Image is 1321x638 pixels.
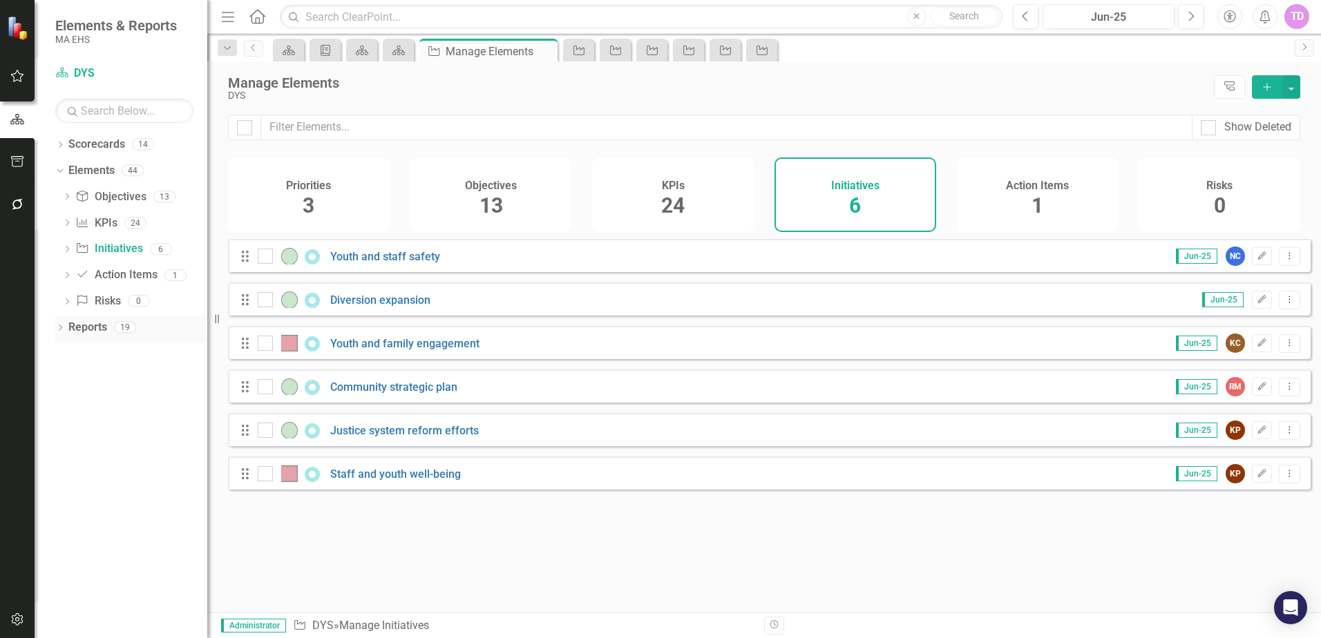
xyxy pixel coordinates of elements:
[68,137,125,153] a: Scorecards
[281,378,298,395] img: On-track
[55,34,177,45] small: MA EHS
[312,619,334,632] a: DYS
[281,291,298,308] img: On-track
[1047,9,1170,26] div: Jun-25
[465,180,517,192] h4: Objectives
[1176,379,1217,394] span: Jun-25
[75,241,142,257] a: Initiatives
[55,17,177,34] span: Elements & Reports
[330,293,430,307] a: Diversion expansion
[68,163,115,179] a: Elements
[122,165,144,177] div: 44
[280,5,1002,29] input: Search ClearPoint...
[281,465,298,482] img: Off-track
[949,10,979,21] span: Search
[330,424,479,437] a: Justice system reform efforts
[1274,591,1307,624] div: Open Intercom Messenger
[1284,4,1309,29] button: TD
[75,215,117,231] a: KPIs
[221,619,286,632] span: Administrator
[1226,333,1245,353] div: KC
[293,618,754,634] div: » Manage Initiatives
[132,139,154,151] div: 14
[330,467,461,481] a: Staff and youth well-being
[1226,246,1245,266] div: NC
[260,115,1192,140] input: Filter Elements...
[479,193,503,217] span: 13
[1006,180,1069,192] h4: Action Items
[228,90,1207,101] div: DYS
[1176,336,1217,351] span: Jun-25
[124,217,146,229] div: 24
[1043,4,1175,29] button: Jun-25
[68,320,107,336] a: Reports
[7,15,31,39] img: ClearPoint Strategy
[286,180,331,192] h4: Priorities
[330,337,479,350] a: Youth and family engagement
[930,7,999,26] button: Search
[114,322,136,333] div: 19
[446,43,554,60] div: Manage Elements
[153,191,175,202] div: 13
[1176,423,1217,438] span: Jun-25
[228,75,1207,90] div: Manage Elements
[55,99,193,123] input: Search Below...
[1032,193,1043,217] span: 1
[128,296,150,307] div: 0
[849,193,861,217] span: 6
[831,180,880,192] h4: Initiatives
[281,248,298,264] img: On-track
[303,193,314,217] span: 3
[661,193,685,217] span: 24
[55,66,193,81] a: DYS
[75,267,157,283] a: Action Items
[1202,292,1244,307] span: Jun-25
[330,250,440,263] a: Youth and staff safety
[1214,193,1226,217] span: 0
[1206,180,1233,192] h4: Risks
[75,293,120,309] a: Risks
[1176,466,1217,481] span: Jun-25
[1226,420,1245,440] div: KP
[281,335,298,351] img: Off-track
[281,422,298,438] img: On-track
[662,180,685,192] h4: KPIs
[1176,249,1217,264] span: Jun-25
[1226,464,1245,483] div: KP
[1226,377,1245,396] div: RM
[75,189,146,205] a: Objectives
[164,269,187,281] div: 1
[330,380,457,394] a: Community strategic plan
[1224,119,1291,135] div: Show Deleted
[150,243,172,255] div: 6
